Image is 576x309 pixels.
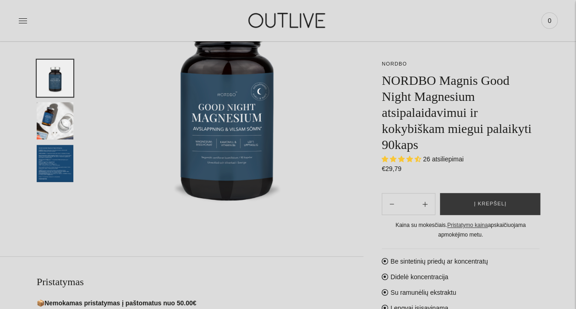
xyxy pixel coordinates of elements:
div: Kaina su mokesčiais. apskaičiuojama apmokėjimo metu. [382,221,539,239]
button: Translation missing: en.general.accessibility.image_thumbail [37,60,73,97]
button: Translation missing: en.general.accessibility.image_thumbail [37,102,73,139]
strong: Nemokamas pristatymas į paštomatus nuo 50.00€ [44,299,196,307]
span: 0 [543,14,556,27]
a: 0 [541,11,558,31]
button: Į krepšelį [440,193,540,215]
p: 📦 [37,298,363,309]
a: Pristatymo kaina [447,222,488,228]
span: 4.65 stars [382,155,423,163]
span: Į krepšelį [474,199,506,209]
h1: NORDBO Magnis Good Night Magnesium atsipalaidavimui ir kokybiškam miegui palaikyti 90kaps [382,72,539,153]
button: Add product quantity [382,193,401,215]
h2: Pristatymas [37,275,363,289]
span: 26 atsiliepimai [423,155,464,163]
button: Translation missing: en.general.accessibility.image_thumbail [37,145,73,182]
span: €29,79 [382,165,401,172]
button: Subtract product quantity [415,193,435,215]
input: Product quantity [401,198,415,211]
a: NORDBO [382,61,407,66]
img: OUTLIVE [230,5,345,36]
